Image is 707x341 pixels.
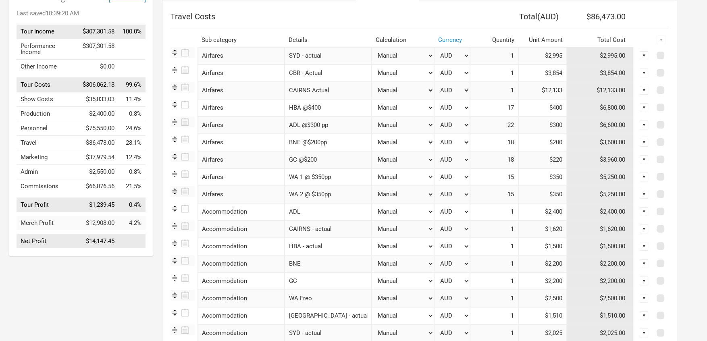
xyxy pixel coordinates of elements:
[171,66,179,74] img: Re-order
[17,198,79,212] td: Tour Profit
[79,179,119,194] td: $66,076.56
[640,329,649,337] div: ▼
[567,47,634,64] td: $2,995.00
[119,136,146,150] td: Travel as % of Tour Income
[79,136,119,150] td: $86,473.00
[198,186,285,203] div: Airfares
[567,203,634,220] td: $2,400.00
[285,134,372,151] input: BNE @$200pp
[285,64,372,82] input: CBR - Actual
[171,48,179,57] img: Re-order
[79,234,119,249] td: $14,147.45
[198,203,285,220] div: Accommodation
[119,216,146,230] td: Merch Profit as % of Tour Income
[640,277,649,285] div: ▼
[470,8,567,25] th: Total ( AUD )
[119,92,146,107] td: Show Costs as % of Tour Income
[198,272,285,290] div: Accommodation
[640,121,649,129] div: ▼
[79,39,119,59] td: $307,301.58
[285,290,372,307] input: WA Freo
[17,136,79,150] td: Travel
[285,116,372,134] input: ADL @$300 pp
[119,179,146,194] td: Commissions as % of Tour Income
[640,51,649,60] div: ▼
[17,107,79,121] td: Production
[79,92,119,107] td: $35,033.03
[79,59,119,74] td: $0.00
[567,238,634,255] td: $1,500.00
[119,107,146,121] td: Production as % of Tour Income
[567,82,634,99] td: $12,133.00
[171,291,179,299] img: Re-order
[119,39,146,59] td: Performance Income as % of Tour Income
[640,294,649,303] div: ▼
[640,311,649,320] div: ▼
[17,59,79,74] td: Other Income
[171,222,179,230] img: Re-order
[285,186,372,203] input: WA 2 @ $350pp
[119,165,146,179] td: Admin as % of Tour Income
[198,99,285,116] div: Airfares
[79,165,119,179] td: $2,550.00
[567,307,634,324] td: $1,510.00
[17,179,79,194] td: Commissions
[285,238,372,255] input: HBA - actual
[285,255,372,272] input: BNE
[198,168,285,186] div: Airfares
[198,134,285,151] div: Airfares
[17,121,79,136] td: Personnel
[17,39,79,59] td: Performance Income
[17,25,79,39] td: Tour Income
[198,116,285,134] div: Airfares
[285,220,372,238] input: CAIRNS - actual
[657,35,665,44] div: ▼
[79,216,119,230] td: $12,908.00
[171,204,179,213] img: Re-order
[640,86,649,95] div: ▼
[567,186,634,203] td: $5,250.00
[640,173,649,181] div: ▼
[171,170,179,178] img: Re-order
[171,326,179,334] img: Re-order
[640,69,649,77] div: ▼
[438,36,462,44] a: Currency
[171,308,179,317] img: Re-order
[567,272,634,290] td: $2,200.00
[285,203,372,220] input: ADL
[518,33,567,47] th: Unit Amount
[79,78,119,92] td: $306,062.13
[567,168,634,186] td: $5,250.00
[171,256,179,265] img: Re-order
[17,150,79,165] td: Marketing
[17,92,79,107] td: Show Costs
[119,78,146,92] td: Tour Costs as % of Tour Income
[171,152,179,161] img: Re-order
[17,10,146,17] div: Last saved 10:39:20 AM
[640,259,649,268] div: ▼
[198,47,285,64] div: Airfares
[567,134,634,151] td: $3,600.00
[171,187,179,195] img: Re-order
[198,151,285,168] div: Airfares
[285,151,372,168] input: GC @$200
[17,234,79,249] td: Net Profit
[567,33,634,47] th: Total Cost
[171,12,215,21] span: Travel Costs
[198,64,285,82] div: Airfares
[567,64,634,82] td: $3,854.00
[171,274,179,282] img: Re-order
[640,207,649,216] div: ▼
[119,150,146,165] td: Marketing as % of Tour Income
[567,151,634,168] td: $3,960.00
[285,47,372,64] input: SYD - actual
[470,33,518,47] th: Quantity
[171,239,179,247] img: Re-order
[17,165,79,179] td: Admin
[640,103,649,112] div: ▼
[198,33,285,47] th: Sub-category
[285,272,372,290] input: GC
[198,220,285,238] div: Accommodation
[567,220,634,238] td: $1,620.00
[171,118,179,126] img: Re-order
